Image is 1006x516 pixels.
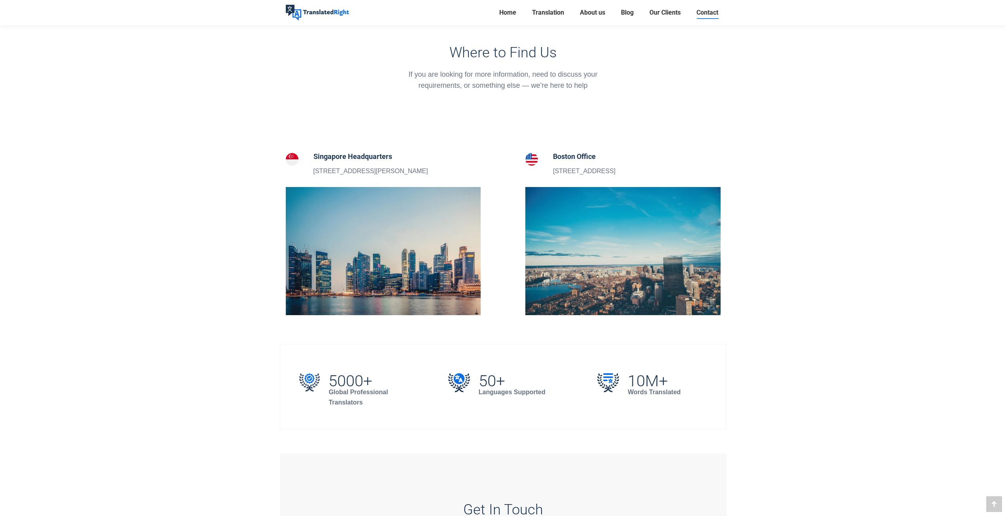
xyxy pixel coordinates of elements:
[497,7,519,18] a: Home
[313,166,428,176] p: [STREET_ADDRESS][PERSON_NAME]
[397,44,609,61] h3: Where to Find Us
[448,373,470,392] img: 50+
[479,375,545,387] h2: 50+
[313,151,428,162] h5: Singapore Headquarters
[619,7,636,18] a: Blog
[286,187,481,315] img: Contact our Singapore Translation Headquarters Office
[597,373,619,392] img: 10M+
[286,153,298,166] img: Singapore Headquarters
[328,389,388,406] strong: Global Professional Translators
[647,7,683,18] a: Our Clients
[328,375,408,387] h2: 5000+
[553,166,615,176] p: [STREET_ADDRESS]
[299,373,320,391] img: 5000+
[628,389,681,395] strong: Words Translated
[694,7,721,18] a: Contact
[499,9,516,17] span: Home
[530,7,566,18] a: Translation
[532,9,564,17] span: Translation
[580,9,605,17] span: About us
[649,9,681,17] span: Our Clients
[397,69,609,91] div: If you are looking for more information, need to discuss your requirements, or something else — w...
[525,153,538,166] img: Boston Office
[479,389,545,395] strong: Languages Supported
[525,187,721,315] img: Contact our Boston translation branch office
[578,7,608,18] a: About us
[628,375,681,387] h2: 10M+
[696,9,718,17] span: Contact
[553,151,615,162] h5: Boston Office
[621,9,634,17] span: Blog
[286,5,349,21] img: Translated Right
